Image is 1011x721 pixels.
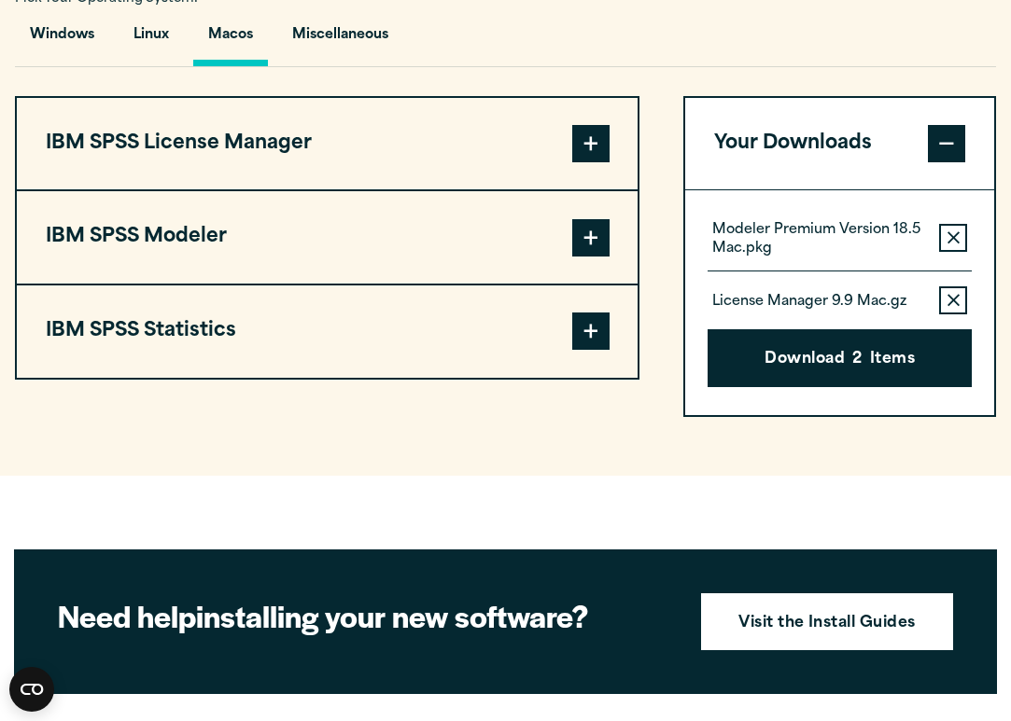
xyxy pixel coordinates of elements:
button: Windows [15,13,109,66]
strong: Visit the Install Guides [738,612,916,636]
button: Open CMP widget [9,667,54,712]
button: IBM SPSS License Manager [17,98,638,190]
button: IBM SPSS Statistics [17,285,638,378]
strong: Need help [58,594,196,636]
p: Modeler Premium Version 18.5 Mac.pkg [712,221,924,258]
button: Macos [193,13,268,66]
button: Your Downloads [685,98,994,190]
button: Miscellaneous [277,13,403,66]
button: IBM SPSS Modeler [17,191,638,284]
span: 2 [852,348,862,372]
div: Your Downloads [685,189,994,415]
a: Visit the Install Guides [701,593,953,651]
h2: installing your new software? [58,596,672,636]
button: Download2Items [708,329,972,387]
p: License Manager 9.9 Mac.gz [712,293,906,312]
button: Linux [119,13,184,66]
